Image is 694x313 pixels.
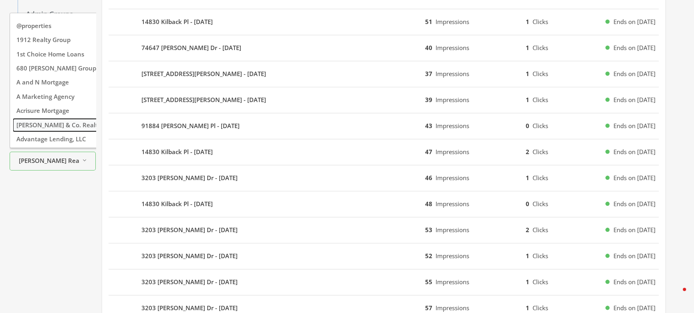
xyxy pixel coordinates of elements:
[141,277,238,287] b: 3203 [PERSON_NAME] Dr - [DATE]
[141,69,266,78] b: [STREET_ADDRESS][PERSON_NAME] - [DATE]
[613,303,656,313] span: Ends on [DATE]
[425,148,432,156] b: 47
[533,96,548,104] span: Clicks
[109,247,659,266] button: 3203 [PERSON_NAME] Dr - [DATE]52Impressions1ClicksEnds on [DATE]
[526,200,529,208] b: 0
[526,252,529,260] b: 1
[16,135,86,143] span: Advantage Lending, LLC
[435,304,469,312] span: Impressions
[613,43,656,52] span: Ends on [DATE]
[109,38,659,58] button: 74647 [PERSON_NAME] Dr - [DATE]40Impressions1ClicksEnds on [DATE]
[435,200,469,208] span: Impressions
[141,303,238,313] b: 3203 [PERSON_NAME] Dr - [DATE]
[526,304,529,312] b: 1
[667,286,686,305] iframe: Intercom live chat
[526,148,529,156] b: 2
[109,116,659,136] button: 91884 [PERSON_NAME] Pl - [DATE]43Impressions0ClicksEnds on [DATE]
[435,96,469,104] span: Impressions
[109,195,659,214] button: 14830 Kilback Pl - [DATE]48Impressions0ClicksEnds on [DATE]
[435,18,469,26] span: Impressions
[613,225,656,235] span: Ends on [DATE]
[435,226,469,234] span: Impressions
[526,174,529,182] b: 1
[109,64,659,84] button: [STREET_ADDRESS][PERSON_NAME] - [DATE]37Impressions1ClicksEnds on [DATE]
[13,133,136,145] button: Advantage Lending, LLC
[435,252,469,260] span: Impressions
[533,18,548,26] span: Clicks
[141,43,241,52] b: 74647 [PERSON_NAME] Dr - [DATE]
[425,278,432,286] b: 55
[13,62,136,74] button: 680 [PERSON_NAME] Group- Compass
[533,148,548,156] span: Clicks
[109,169,659,188] button: 3203 [PERSON_NAME] Dr - [DATE]46Impressions1ClicksEnds on [DATE]
[13,34,136,46] button: 1912 Realty Group
[141,199,213,209] b: 14830 Kilback Pl - [DATE]
[425,18,432,26] b: 51
[533,174,548,182] span: Clicks
[425,174,432,182] b: 46
[526,18,529,26] b: 1
[16,64,126,72] span: 680 [PERSON_NAME] Group- Compass
[13,76,136,89] button: A and N Mortgage
[141,17,213,26] b: 14830 Kilback Pl - [DATE]
[533,226,548,234] span: Clicks
[109,90,659,110] button: [STREET_ADDRESS][PERSON_NAME] - [DATE]39Impressions1ClicksEnds on [DATE]
[613,95,656,104] span: Ends on [DATE]
[533,304,548,312] span: Clicks
[10,152,96,171] button: [PERSON_NAME] Realty
[526,226,529,234] b: 2
[533,252,548,260] span: Clicks
[13,119,136,131] button: [PERSON_NAME] & Co. Realtors
[613,69,656,78] span: Ends on [DATE]
[533,122,548,130] span: Clicks
[16,78,69,86] span: A and N Mortgage
[613,173,656,183] span: Ends on [DATE]
[533,278,548,286] span: Clicks
[13,20,136,32] button: @properties
[526,96,529,104] b: 1
[16,22,51,30] span: @properties
[613,251,656,261] span: Ends on [DATE]
[613,277,656,287] span: Ends on [DATE]
[109,12,659,32] button: 14830 Kilback Pl - [DATE]51Impressions1ClicksEnds on [DATE]
[13,48,136,60] button: 1st Choice Home Loans
[10,13,140,148] div: [PERSON_NAME] Realty
[435,70,469,78] span: Impressions
[533,70,548,78] span: Clicks
[425,252,432,260] b: 52
[526,122,529,130] b: 0
[16,107,69,115] span: Acrisure Mortgage
[613,121,656,130] span: Ends on [DATE]
[141,95,266,104] b: [STREET_ADDRESS][PERSON_NAME] - [DATE]
[13,105,136,117] button: Acrisure Mortgage
[613,17,656,26] span: Ends on [DATE]
[16,92,75,100] span: A Marketing Agency
[425,122,432,130] b: 43
[141,147,213,156] b: 14830 Kilback Pl - [DATE]
[425,96,432,104] b: 39
[435,44,469,52] span: Impressions
[526,70,529,78] b: 1
[13,90,136,103] button: A Marketing Agency
[613,147,656,156] span: Ends on [DATE]
[141,173,238,183] b: 3203 [PERSON_NAME] Dr - [DATE]
[16,50,84,58] span: 1st Choice Home Loans
[109,221,659,240] button: 3203 [PERSON_NAME] Dr - [DATE]53Impressions2ClicksEnds on [DATE]
[109,142,659,162] button: 14830 Kilback Pl - [DATE]47Impressions2ClicksEnds on [DATE]
[613,199,656,209] span: Ends on [DATE]
[435,148,469,156] span: Impressions
[16,121,107,129] span: [PERSON_NAME] & Co. Realtors
[141,251,238,261] b: 3203 [PERSON_NAME] Dr - [DATE]
[435,278,469,286] span: Impressions
[141,121,240,130] b: 91884 [PERSON_NAME] Pl - [DATE]
[109,273,659,292] button: 3203 [PERSON_NAME] Dr - [DATE]55Impressions1ClicksEnds on [DATE]
[526,44,529,52] b: 1
[533,44,548,52] span: Clicks
[425,226,432,234] b: 53
[141,225,238,235] b: 3203 [PERSON_NAME] Dr - [DATE]
[16,36,71,44] span: 1912 Realty Group
[435,122,469,130] span: Impressions
[425,44,432,52] b: 40
[526,278,529,286] b: 1
[18,6,96,23] a: Admin Groups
